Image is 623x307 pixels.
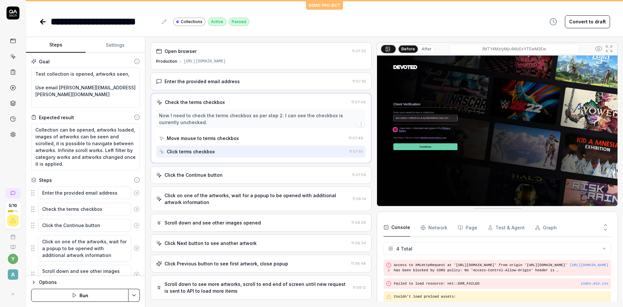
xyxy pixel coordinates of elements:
[173,17,205,26] a: Collections
[131,219,142,232] button: Remove step
[165,219,261,226] div: Scroll down and see other images opened
[31,219,140,232] div: Suggestions
[167,148,215,155] div: Click terms checkbox
[31,186,140,200] div: Suggestions
[351,261,366,266] time: 11:08:48
[208,18,226,26] div: Active
[351,220,366,225] time: 11:08:26
[9,204,17,208] span: 5 / 10
[165,192,350,206] div: Click on one of the artworks, wait for a popup to be opened with additional artwork information
[421,219,447,237] button: Network
[352,197,366,201] time: 11:08:14
[165,48,197,55] div: Open browser
[159,112,363,126] div: Now I need to check the terms checkbox as per step 2. I can see the checkbox is currently unchecked.
[156,132,366,144] button: Move mouse to terms checkbox11:07:49
[184,58,226,64] div: [URL][DOMAIN_NAME]
[165,172,223,178] div: Click the Continue button
[165,78,240,85] div: Enter the provided email address
[5,188,21,198] a: New conversation
[352,79,366,83] time: 11:07:35
[39,278,140,286] div: Options
[394,281,608,287] pre: Failed to load resource: net::ERR_FAILED
[349,149,363,154] time: 11:07:50
[8,269,18,280] span: A
[3,239,23,250] a: Documentation
[31,289,128,302] button: Run
[229,18,249,26] div: Passed
[31,235,140,262] div: Suggestions
[570,262,608,268] button: [URL][DOMAIN_NAME]
[352,173,366,177] time: 11:07:59
[39,58,50,65] div: Goal
[31,264,140,285] div: Suggestions
[352,49,366,53] time: 11:07:20
[3,229,23,239] a: Book a call with us
[398,45,418,52] button: Before
[167,135,239,142] div: Move mouse to terms checkbox
[349,136,363,140] time: 11:07:49
[156,58,177,64] div: Production
[31,202,140,216] div: Suggestions
[8,254,18,264] button: y
[165,99,225,106] div: Check the terms checkbox
[580,281,608,287] button: index.min.css
[488,219,525,237] button: Test & Agent
[394,294,608,300] pre: Couldn't load preload assets:
[165,240,257,247] div: Click Next button to see another artwork
[377,56,617,206] img: Screenshot
[86,37,145,53] button: Settings
[181,19,202,25] span: Collections
[458,219,477,237] button: Page
[384,219,410,237] button: Console
[419,45,434,53] button: After
[565,15,610,28] button: Convert to draft
[351,241,366,245] time: 11:08:34
[351,100,366,104] time: 11:07:49
[39,114,74,121] div: Expected result
[131,268,142,281] button: Remove step
[593,44,604,54] button: Show all interative elements
[535,219,557,237] button: Graph
[165,281,350,294] div: Scroll down to see more artworks, scroll to end end of screen until new request is sent to API to...
[39,177,52,184] div: Steps
[394,262,570,273] pre: Access to XMLHttpRequest at '[URL][DOMAIN_NAME]' from origin '[URL][DOMAIN_NAME]' has been blocke...
[165,260,288,267] div: Click Previous button to see first artwork, close popup
[131,242,142,255] button: Remove step
[353,285,366,290] time: 11:09:12
[26,37,86,53] button: Steps
[31,278,140,286] button: Options
[604,44,614,54] button: Open in full screen
[3,264,23,281] button: A
[545,15,561,28] button: View version history
[131,186,142,199] button: Remove step
[131,203,142,216] button: Remove step
[156,146,366,158] button: Click terms checkbox11:07:50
